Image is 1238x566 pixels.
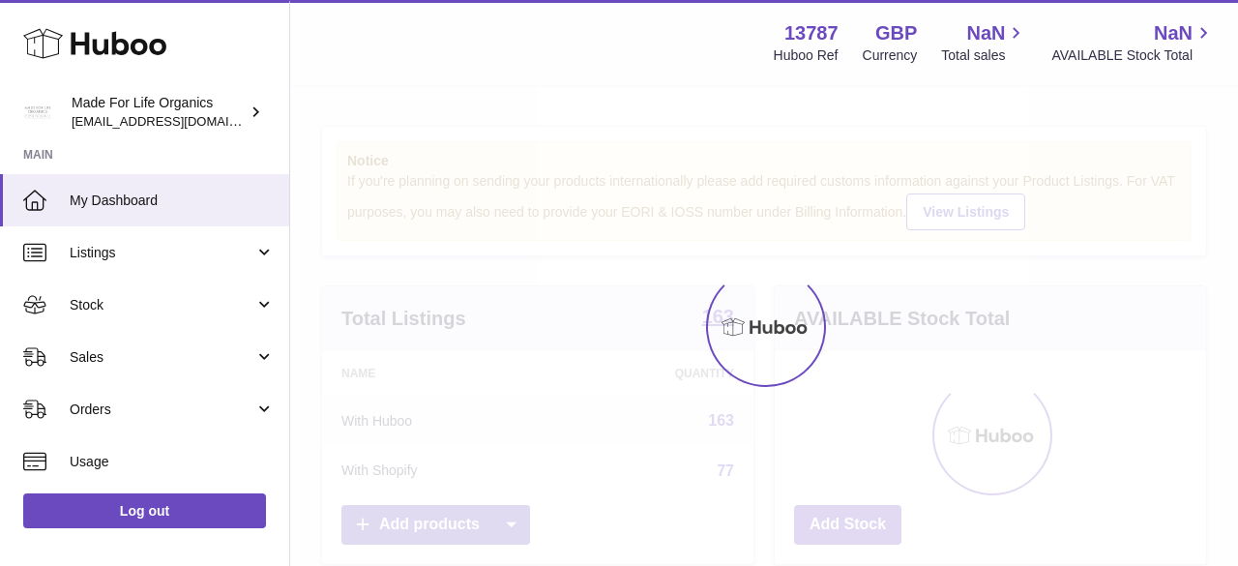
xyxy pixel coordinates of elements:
span: NaN [966,20,1005,46]
div: Currency [863,46,918,65]
div: Huboo Ref [774,46,839,65]
span: Listings [70,244,254,262]
span: Usage [70,453,275,471]
img: internalAdmin-13787@internal.huboo.com [23,98,52,127]
span: NaN [1154,20,1193,46]
span: AVAILABLE Stock Total [1051,46,1215,65]
a: NaN AVAILABLE Stock Total [1051,20,1215,65]
span: Stock [70,296,254,314]
div: Made For Life Organics [72,94,246,131]
strong: 13787 [784,20,839,46]
span: Total sales [941,46,1027,65]
span: Sales [70,348,254,367]
span: My Dashboard [70,192,275,210]
span: Orders [70,401,254,419]
a: NaN Total sales [941,20,1027,65]
span: [EMAIL_ADDRESS][DOMAIN_NAME] [72,113,284,129]
strong: GBP [875,20,917,46]
a: Log out [23,493,266,528]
